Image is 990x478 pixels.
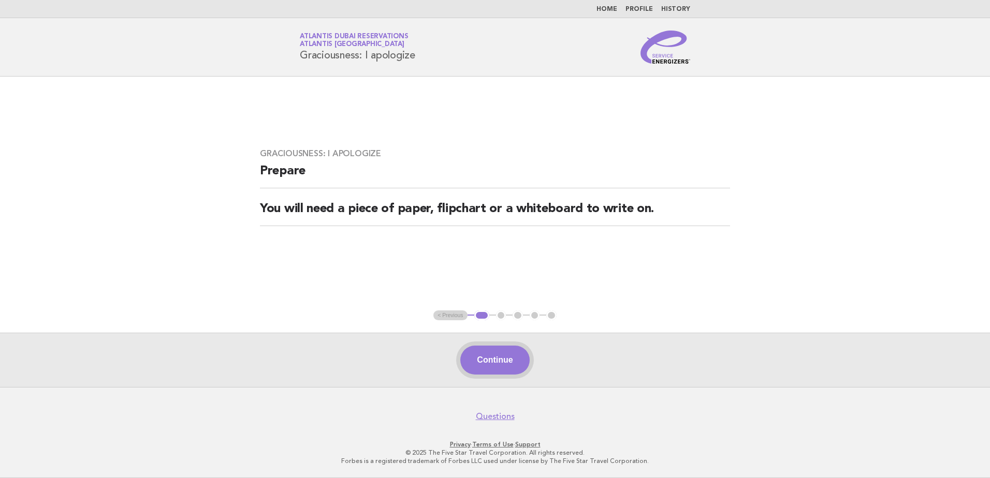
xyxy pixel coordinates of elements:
[596,6,617,12] a: Home
[300,34,415,61] h1: Graciousness: I apologize
[178,457,812,465] p: Forbes is a registered trademark of Forbes LLC used under license by The Five Star Travel Corpora...
[661,6,690,12] a: History
[460,346,529,375] button: Continue
[625,6,653,12] a: Profile
[640,31,690,64] img: Service Energizers
[476,411,515,422] a: Questions
[450,441,471,448] a: Privacy
[300,41,404,48] span: Atlantis [GEOGRAPHIC_DATA]
[515,441,541,448] a: Support
[300,33,408,48] a: Atlantis Dubai ReservationsAtlantis [GEOGRAPHIC_DATA]
[474,310,489,321] button: 1
[260,163,730,188] h2: Prepare
[260,201,730,226] h2: You will need a piece of paper, flipchart or a whiteboard to write on.
[260,148,730,159] h3: Graciousness: I apologize
[178,449,812,457] p: © 2025 The Five Star Travel Corporation. All rights reserved.
[178,440,812,449] p: · ·
[472,441,514,448] a: Terms of Use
